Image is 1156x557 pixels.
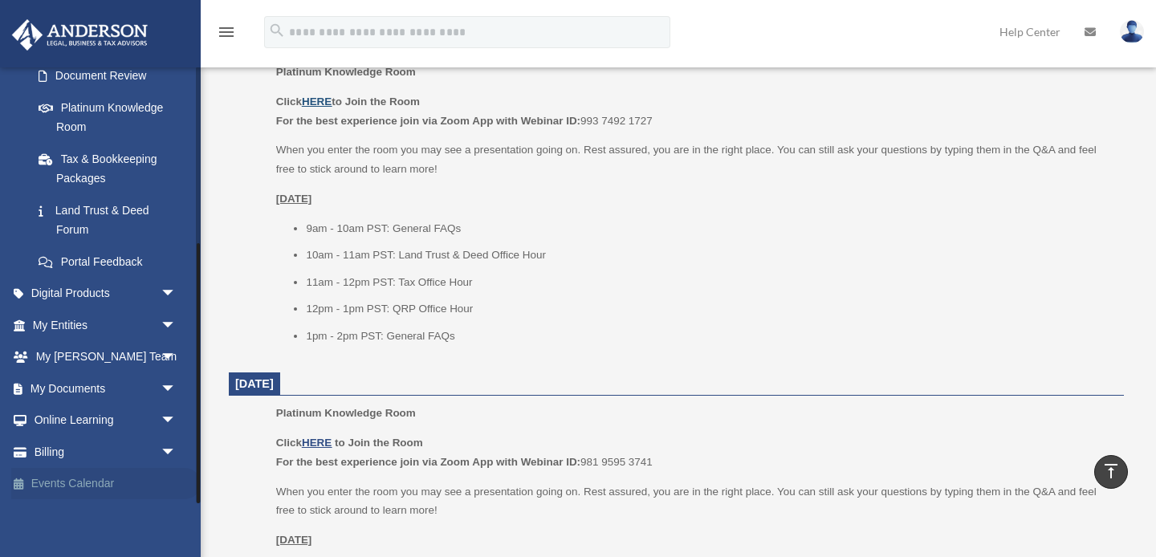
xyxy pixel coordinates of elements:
a: My [PERSON_NAME] Teamarrow_drop_down [11,341,201,373]
a: HERE [302,96,332,108]
p: When you enter the room you may see a presentation going on. Rest assured, you are in the right p... [276,482,1113,520]
a: Document Review [22,60,201,92]
img: User Pic [1120,20,1144,43]
p: When you enter the room you may see a presentation going on. Rest assured, you are in the right p... [276,140,1113,178]
span: arrow_drop_down [161,278,193,311]
li: 1pm - 2pm PST: General FAQs [306,327,1113,346]
b: For the best experience join via Zoom App with Webinar ID: [276,456,580,468]
a: HERE [302,437,332,449]
span: arrow_drop_down [161,341,193,374]
span: [DATE] [235,377,274,390]
span: arrow_drop_down [161,309,193,342]
a: menu [217,28,236,42]
i: search [268,22,286,39]
li: 10am - 11am PST: Land Trust & Deed Office Hour [306,246,1113,265]
span: arrow_drop_down [161,436,193,469]
a: Events Calendar [11,468,201,500]
img: Anderson Advisors Platinum Portal [7,19,153,51]
b: Click [276,437,335,449]
span: arrow_drop_down [161,372,193,405]
a: vertical_align_top [1094,455,1128,489]
b: to Join the Room [335,437,423,449]
i: vertical_align_top [1101,461,1121,481]
a: Tax & Bookkeeping Packages [22,143,201,194]
a: My Entitiesarrow_drop_down [11,309,201,341]
a: Land Trust & Deed Forum [22,194,201,246]
span: Platinum Knowledge Room [276,407,416,419]
a: Online Learningarrow_drop_down [11,405,201,437]
li: 11am - 12pm PST: Tax Office Hour [306,273,1113,292]
u: [DATE] [276,193,312,205]
li: 9am - 10am PST: General FAQs [306,219,1113,238]
p: 993 7492 1727 [276,92,1113,130]
u: [DATE] [276,534,312,546]
i: menu [217,22,236,42]
span: Platinum Knowledge Room [276,66,416,78]
p: 981 9595 3741 [276,433,1113,471]
li: 12pm - 1pm PST: QRP Office Hour [306,299,1113,319]
a: Billingarrow_drop_down [11,436,201,468]
b: Click to Join the Room [276,96,420,108]
a: Portal Feedback [22,246,201,278]
a: My Documentsarrow_drop_down [11,372,201,405]
b: For the best experience join via Zoom App with Webinar ID: [276,115,580,127]
a: Digital Productsarrow_drop_down [11,278,201,310]
a: Platinum Knowledge Room [22,91,193,143]
span: arrow_drop_down [161,405,193,437]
